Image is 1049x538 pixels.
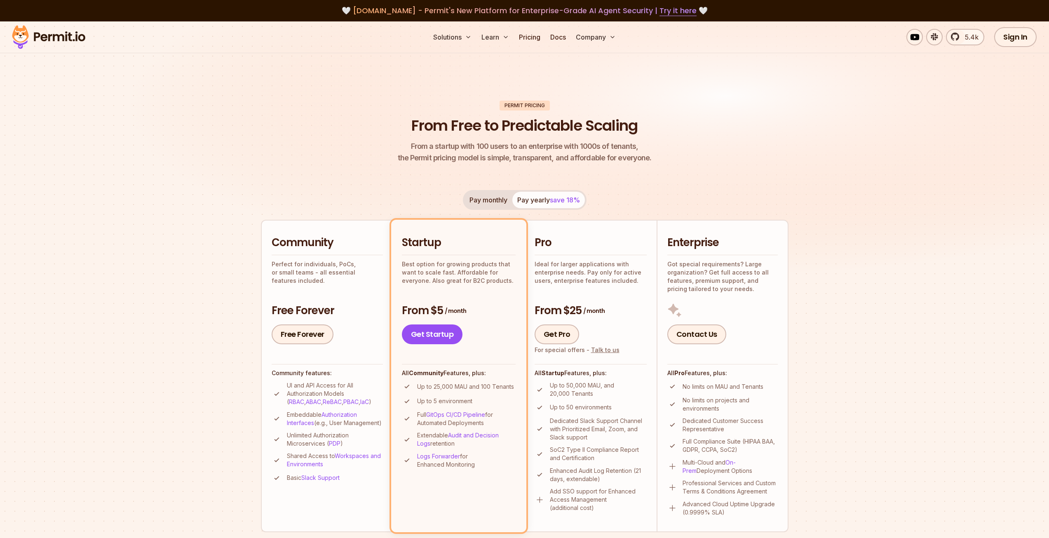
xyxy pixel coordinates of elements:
a: Docs [547,29,569,45]
div: For special offers - [535,346,620,354]
p: Up to 50,000 MAU, and 20,000 Tenants [550,381,647,398]
p: Up to 25,000 MAU and 100 Tenants [417,383,514,391]
a: Talk to us [591,346,620,353]
a: Sign In [994,27,1037,47]
a: PBAC [343,398,359,405]
a: Slack Support [301,474,340,481]
p: Embeddable (e.g., User Management) [287,411,383,427]
span: [DOMAIN_NAME] - Permit's New Platform for Enterprise-Grade AI Agent Security | [353,5,697,16]
div: 🤍 🤍 [20,5,1029,16]
h2: Enterprise [667,235,778,250]
a: Logs Forwarder [417,453,460,460]
p: Full for Automated Deployments [417,411,516,427]
p: No limits on projects and environments [683,396,778,413]
div: Permit Pricing [500,101,550,110]
p: Got special requirements? Large organization? Get full access to all features, premium support, a... [667,260,778,293]
a: ReBAC [323,398,342,405]
h3: From $5 [402,303,516,318]
a: Free Forever [272,324,333,344]
a: Contact Us [667,324,726,344]
button: Pay monthly [465,192,512,208]
h4: All Features, plus: [535,369,647,377]
p: Up to 50 environments [550,403,612,411]
strong: Pro [674,369,685,376]
p: Add SSO support for Enhanced Access Management (additional cost) [550,487,647,512]
span: 5.4k [960,32,979,42]
a: Authorization Interfaces [287,411,357,426]
h1: From Free to Predictable Scaling [411,115,638,136]
p: Basic [287,474,340,482]
p: Ideal for larger applications with enterprise needs. Pay only for active users, enterprise featur... [535,260,647,285]
p: Full Compliance Suite (HIPAA BAA, GDPR, CCPA, SoC2) [683,437,778,454]
p: Multi-Cloud and Deployment Options [683,458,778,475]
span: / month [583,307,605,315]
p: SoC2 Type II Compliance Report and Certification [550,446,647,462]
a: ABAC [306,398,321,405]
h4: All Features, plus: [667,369,778,377]
p: Extendable retention [417,431,516,448]
p: Unlimited Authorization Microservices ( ) [287,431,383,448]
h2: Startup [402,235,516,250]
p: Professional Services and Custom Terms & Conditions Agreement [683,479,778,496]
a: Get Pro [535,324,580,344]
a: On-Prem [683,459,736,474]
p: Shared Access to [287,452,383,468]
a: 5.4k [946,29,984,45]
p: Up to 5 environment [417,397,472,405]
span: From a startup with 100 users to an enterprise with 1000s of tenants, [398,141,652,152]
a: RBAC [289,398,304,405]
h3: Free Forever [272,303,383,318]
button: Solutions [430,29,475,45]
h4: All Features, plus: [402,369,516,377]
strong: Community [409,369,444,376]
h2: Community [272,235,383,250]
button: Learn [478,29,512,45]
p: Dedicated Slack Support Channel with Prioritized Email, Zoom, and Slack support [550,417,647,442]
a: Audit and Decision Logs [417,432,499,447]
p: for Enhanced Monitoring [417,452,516,469]
button: Company [573,29,619,45]
p: Perfect for individuals, PoCs, or small teams - all essential features included. [272,260,383,285]
span: / month [445,307,466,315]
p: Best option for growing products that want to scale fast. Affordable for everyone. Also great for... [402,260,516,285]
img: Permit logo [8,23,89,51]
a: Try it here [659,5,697,16]
h3: From $25 [535,303,647,318]
h2: Pro [535,235,647,250]
p: Enhanced Audit Log Retention (21 days, extendable) [550,467,647,483]
h4: Community features: [272,369,383,377]
a: GitOps CI/CD Pipeline [426,411,485,418]
p: the Permit pricing model is simple, transparent, and affordable for everyone. [398,141,652,164]
a: PDP [329,440,340,447]
p: Advanced Cloud Uptime Upgrade (0.9999% SLA) [683,500,778,517]
a: IaC [360,398,369,405]
a: Get Startup [402,324,463,344]
p: No limits on MAU and Tenants [683,383,763,391]
p: Dedicated Customer Success Representative [683,417,778,433]
p: UI and API Access for All Authorization Models ( , , , , ) [287,381,383,406]
strong: Startup [542,369,564,376]
a: Pricing [516,29,544,45]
